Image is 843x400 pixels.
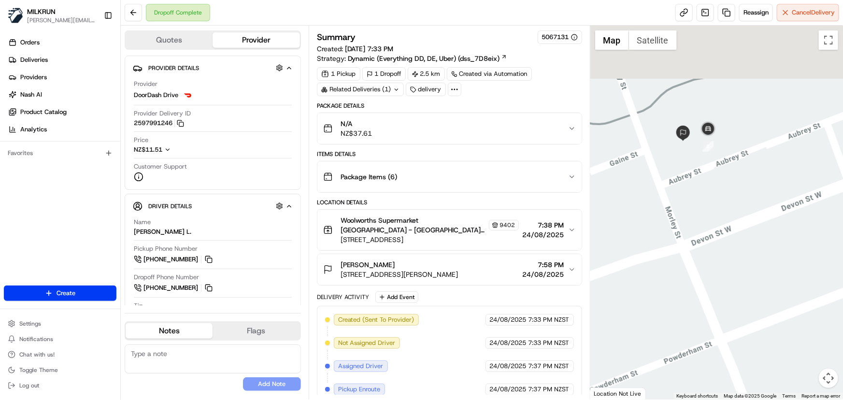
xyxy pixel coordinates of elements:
h3: Summary [317,33,356,42]
a: [PHONE_NUMBER] [134,283,214,293]
button: Woolworths Supermarket [GEOGRAPHIC_DATA] - [GEOGRAPHIC_DATA] Central Store Manager9402[STREET_ADD... [317,210,582,250]
span: Dropoff Phone Number [134,273,199,282]
button: Settings [4,317,116,330]
span: [DATE] 7:33 PM [345,44,394,53]
span: Settings [19,320,41,328]
button: Notifications [4,332,116,346]
span: Package Items ( 6 ) [341,172,398,182]
span: Map data ©2025 Google [724,393,776,399]
span: 7:37 PM NZST [529,385,570,394]
span: NZ$37.61 [341,129,372,138]
button: Chat with us! [4,348,116,361]
a: Report a map error [801,393,840,399]
span: Deliveries [20,56,48,64]
span: [STREET_ADDRESS] [341,235,519,244]
span: Created: [317,44,394,54]
span: Customer Support [134,162,187,171]
button: NZ$11.51 [134,145,219,154]
div: 5067131 [542,33,578,42]
button: Package Items (6) [317,161,582,192]
span: Orders [20,38,40,47]
span: 24/08/2025 [490,339,527,347]
span: Cancel Delivery [792,8,835,17]
div: 8 [703,141,714,152]
div: 1 Pickup [317,67,360,81]
span: Provider [134,80,157,88]
span: Chat with us! [19,351,55,358]
span: Provider Details [148,64,199,72]
button: Show street map [595,30,629,50]
img: MILKRUN [8,8,23,23]
div: Favorites [4,145,116,161]
span: 7:58 PM [523,260,564,270]
a: Orders [4,35,120,50]
span: 24/08/2025 [490,362,527,371]
span: Nash AI [20,90,42,99]
span: [PHONE_NUMBER] [143,284,198,292]
div: Strategy: [317,54,507,63]
button: 2597991246 [134,119,184,128]
a: Analytics [4,122,120,137]
span: Log out [19,382,39,389]
span: Toggle Theme [19,366,58,374]
button: Notes [126,323,213,339]
span: Tip [134,301,143,310]
button: Create [4,286,116,301]
span: Driver Details [148,202,192,210]
button: Show satellite imagery [629,30,677,50]
div: Related Deliveries (1) [317,83,404,96]
span: N/A [341,119,372,129]
span: 9402 [500,221,515,229]
div: Location Not Live [590,387,646,400]
a: Product Catalog [4,104,120,120]
div: Items Details [317,150,582,158]
span: DoorDash Drive [134,91,178,100]
button: Driver Details [133,198,293,214]
div: 1 Dropoff [362,67,406,81]
div: Package Details [317,102,582,110]
a: Providers [4,70,120,85]
span: 24/08/2025 [490,385,527,394]
span: 24/08/2025 [523,270,564,279]
span: Pickup Enroute [338,385,381,394]
button: [PERSON_NAME][EMAIL_ADDRESS][DOMAIN_NAME] [27,16,96,24]
button: Reassign [739,4,773,21]
span: Price [134,136,148,144]
a: Dynamic (Everything DD, DE, Uber) (dss_7D8eix) [348,54,507,63]
span: Name [134,218,151,227]
span: 7:37 PM NZST [529,362,570,371]
span: 7:33 PM NZST [529,339,570,347]
span: Assigned Driver [338,362,384,371]
button: MILKRUNMILKRUN[PERSON_NAME][EMAIL_ADDRESS][DOMAIN_NAME] [4,4,100,27]
a: Nash AI [4,87,120,102]
span: [PHONE_NUMBER] [143,255,198,264]
button: Log out [4,379,116,392]
button: Add Event [375,291,418,303]
span: 24/08/2025 [490,315,527,324]
span: Created (Sent To Provider) [338,315,414,324]
button: Map camera controls [819,369,838,388]
div: Delivery Activity [317,293,370,301]
span: Pickup Phone Number [134,244,198,253]
span: Reassign [743,8,769,17]
button: Provider Details [133,60,293,76]
button: Toggle Theme [4,363,116,377]
span: 7:33 PM NZST [529,315,570,324]
img: doordash_logo_v2.png [182,89,194,101]
div: [PERSON_NAME] L. [134,228,191,236]
button: Flags [213,323,300,339]
button: Provider [213,32,300,48]
button: [PERSON_NAME][STREET_ADDRESS][PERSON_NAME]7:58 PM24/08/2025 [317,254,582,285]
a: [PHONE_NUMBER] [134,254,214,265]
a: Deliveries [4,52,120,68]
a: Created via Automation [447,67,532,81]
button: Quotes [126,32,213,48]
span: Woolworths Supermarket [GEOGRAPHIC_DATA] - [GEOGRAPHIC_DATA] Central Store Manager [341,215,487,235]
button: CancelDelivery [777,4,839,21]
span: 24/08/2025 [523,230,564,240]
span: Product Catalog [20,108,67,116]
button: MILKRUN [27,7,56,16]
